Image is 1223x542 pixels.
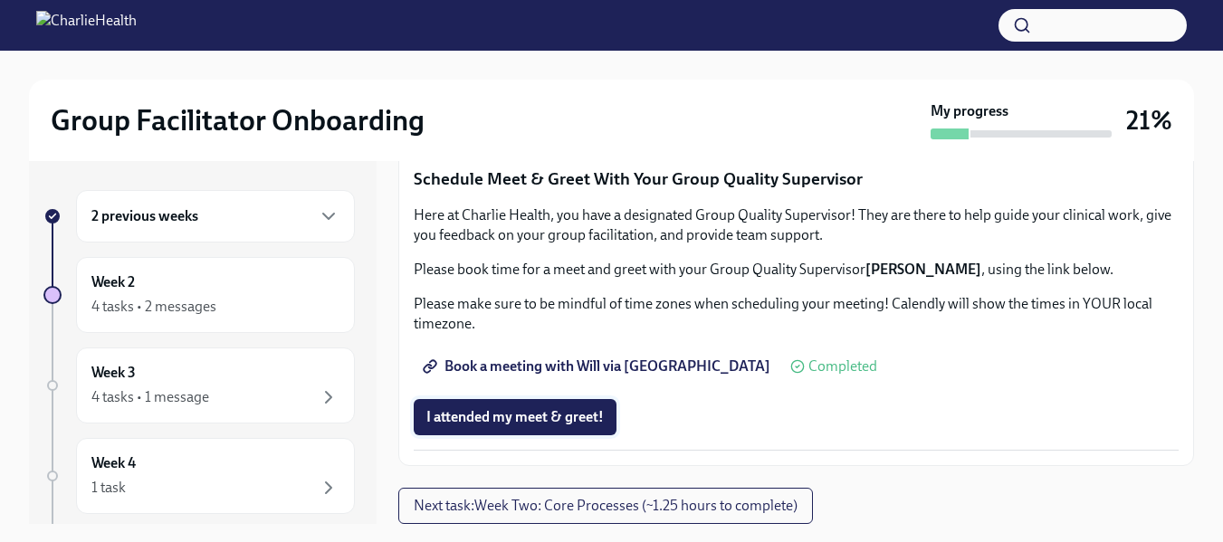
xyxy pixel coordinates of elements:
button: Next task:Week Two: Core Processes (~1.25 hours to complete) [398,488,813,524]
p: Schedule Meet & Greet With Your Group Quality Supervisor [414,167,1179,191]
h6: Week 3 [91,363,136,383]
img: CharlieHealth [36,11,137,40]
h3: 21% [1126,104,1172,137]
p: Please book time for a meet and greet with your Group Quality Supervisor , using the link below. [414,260,1179,280]
h6: Week 2 [91,272,135,292]
div: 1 task [91,478,126,498]
p: Here at Charlie Health, you have a designated Group Quality Supervisor! They are there to help gu... [414,205,1179,245]
span: Next task : Week Two: Core Processes (~1.25 hours to complete) [414,497,798,515]
div: 4 tasks • 2 messages [91,297,216,317]
h2: Group Facilitator Onboarding [51,102,425,138]
p: Please make sure to be mindful of time zones when scheduling your meeting! Calendly will show the... [414,294,1179,334]
span: Book a meeting with Will via [GEOGRAPHIC_DATA] [426,357,770,376]
h6: Week 4 [91,453,136,473]
strong: [PERSON_NAME] [865,261,981,278]
a: Week 24 tasks • 2 messages [43,257,355,333]
div: 2 previous weeks [76,190,355,242]
strong: My progress [931,101,1008,121]
div: 4 tasks • 1 message [91,387,209,407]
button: I attended my meet & greet! [414,399,616,435]
a: Week 34 tasks • 1 message [43,347,355,423]
a: Week 41 task [43,438,355,514]
h6: 2 previous weeks [91,206,198,226]
a: Book a meeting with Will via [GEOGRAPHIC_DATA] [414,348,783,385]
span: Completed [808,359,877,374]
span: I attended my meet & greet! [426,408,604,426]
